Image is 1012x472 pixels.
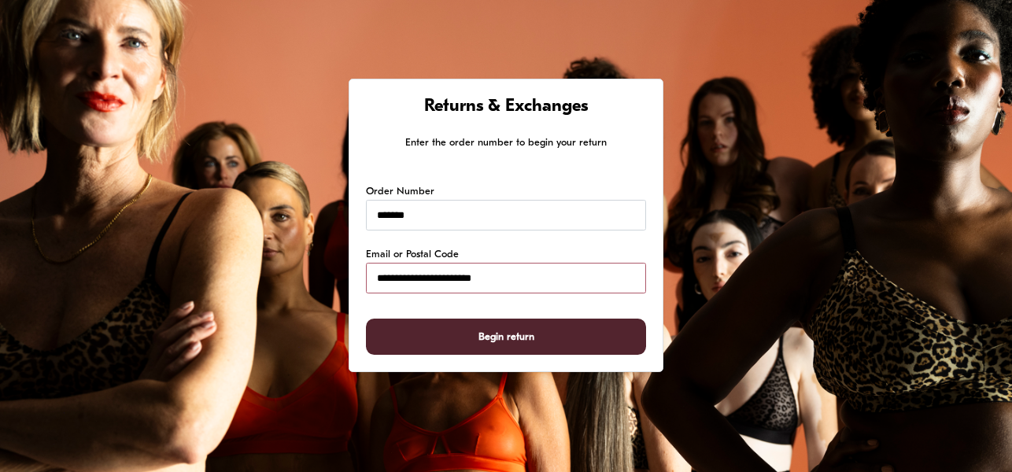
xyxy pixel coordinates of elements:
[366,135,646,151] p: Enter the order number to begin your return
[478,319,534,355] span: Begin return
[366,319,646,356] button: Begin return
[366,247,459,263] label: Email or Postal Code
[366,184,434,200] label: Order Number
[366,96,646,119] h1: Returns & Exchanges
